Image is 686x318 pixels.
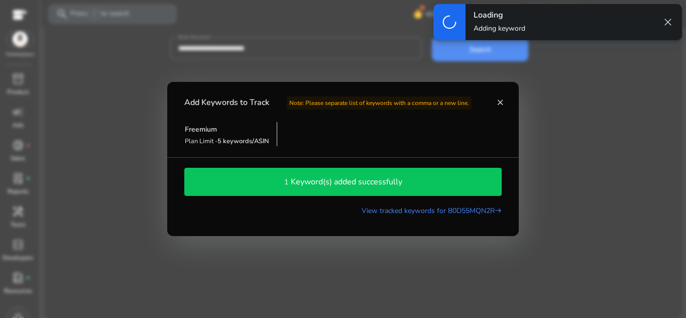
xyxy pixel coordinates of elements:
[287,96,472,110] span: Note: Please separate list of keywords with a comma or a new line.
[474,24,525,34] p: Adding keyword
[440,13,459,31] span: progress_activity
[291,177,402,187] h4: Keyword(s) added successfully
[662,16,674,28] span: close
[184,98,472,108] h4: Add Keywords to Track
[185,126,269,134] h5: Freemium
[474,11,525,20] h4: Loading
[284,177,291,187] p: 1
[362,204,502,216] a: View tracked keywords for B0D55MQN2R
[496,98,505,107] mat-icon: close
[185,137,269,146] p: Plan Limit -
[217,137,269,146] span: 5 keywords/ASIN
[495,205,502,216] mat-icon: east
